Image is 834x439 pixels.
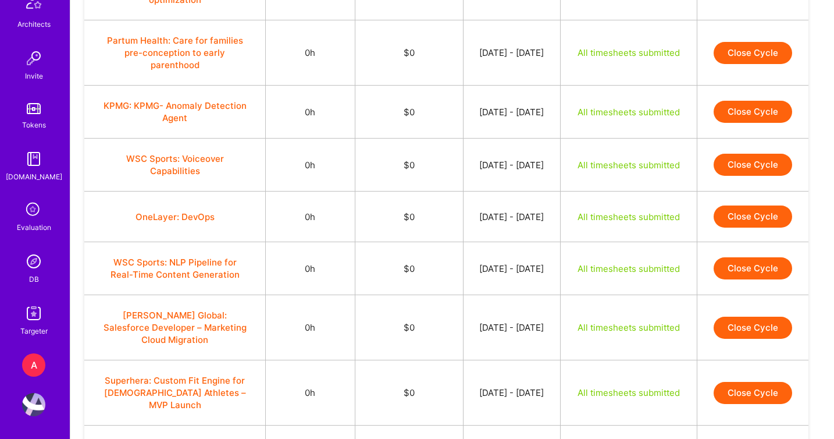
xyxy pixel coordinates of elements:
td: 0h [266,242,355,295]
td: [DATE] - [DATE] [463,139,560,192]
div: Invite [25,70,43,82]
td: $0 [355,20,463,86]
td: $0 [355,86,463,139]
td: 0h [266,360,355,426]
td: [DATE] - [DATE] [463,86,560,139]
div: All timesheets submitted [575,263,683,275]
img: guide book [22,147,45,171]
div: All timesheets submitted [575,159,683,171]
button: Close Cycle [714,101,792,123]
div: DB [29,273,39,285]
div: All timesheets submitted [575,321,683,334]
td: 0h [266,295,355,360]
td: [DATE] - [DATE] [463,295,560,360]
button: Close Cycle [714,154,792,176]
a: A [19,353,48,377]
td: 0h [266,139,355,192]
div: [DOMAIN_NAME] [6,171,62,183]
div: Tokens [22,119,46,131]
button: OneLayer: DevOps [136,211,215,223]
img: Invite [22,47,45,70]
img: User Avatar [22,393,45,416]
div: All timesheets submitted [575,387,683,399]
img: Skill Targeter [22,302,45,325]
td: 0h [266,86,355,139]
td: [DATE] - [DATE] [463,360,560,426]
button: Superhera: Custom Fit Engine for [DEMOGRAPHIC_DATA] Athletes – MVP Launch [102,374,248,411]
div: A [22,353,45,377]
div: All timesheets submitted [575,211,683,223]
a: User Avatar [19,393,48,416]
td: $0 [355,295,463,360]
td: $0 [355,139,463,192]
button: Partum Health: Care for families pre-conception to early parenthood [102,34,248,71]
img: Admin Search [22,250,45,273]
button: Close Cycle [714,317,792,339]
button: Close Cycle [714,42,792,64]
td: [DATE] - [DATE] [463,192,560,242]
button: Close Cycle [714,257,792,279]
img: tokens [27,103,41,114]
div: Evaluation [17,221,51,233]
td: 0h [266,20,355,86]
td: $0 [355,360,463,426]
div: Architects [17,18,51,30]
td: $0 [355,242,463,295]
div: Targeter [20,325,48,337]
div: All timesheets submitted [575,106,683,118]
td: [DATE] - [DATE] [463,20,560,86]
button: Close Cycle [714,206,792,228]
button: WSC Sports: NLP Pipeline for Real-Time Content Generation [102,256,248,281]
button: WSC Sports: Voiceover Capabilities [102,153,248,177]
button: [PERSON_NAME] Global: Salesforce Developer – Marketing Cloud Migration [102,309,248,346]
button: Close Cycle [714,382,792,404]
div: All timesheets submitted [575,47,683,59]
i: icon SelectionTeam [23,199,45,221]
td: $0 [355,192,463,242]
td: 0h [266,192,355,242]
button: KPMG: KPMG- Anomaly Detection Agent [102,100,248,124]
td: [DATE] - [DATE] [463,242,560,295]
